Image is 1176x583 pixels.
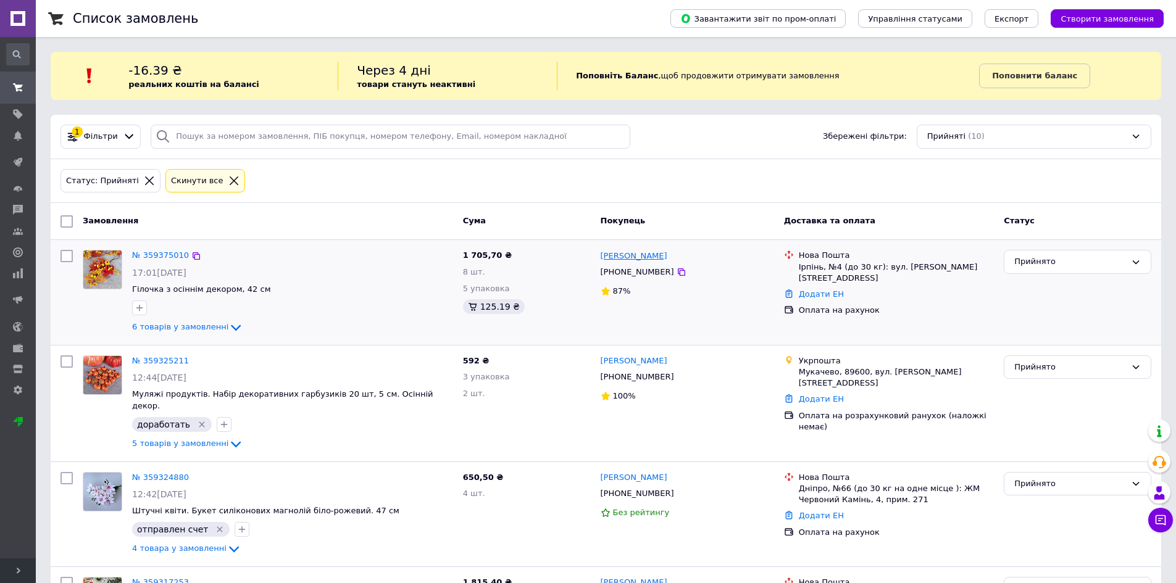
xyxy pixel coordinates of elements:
span: 100% [613,391,636,400]
a: Додати ЕН [799,394,844,403]
div: Прийнято [1014,478,1126,490]
div: Ірпінь, №4 (до 30 кг): вул. [PERSON_NAME][STREET_ADDRESS] [799,262,995,284]
span: [PHONE_NUMBER] [601,267,674,276]
svg: Видалити мітку [215,524,225,534]
span: (10) [968,131,985,141]
div: 1 [72,126,83,138]
img: Фото товару [83,473,122,511]
a: 4 товара у замовленні [132,544,241,553]
button: Експорт [985,9,1039,28]
span: Статус [1004,216,1035,225]
span: 4 товара у замовленні [132,544,227,553]
a: [PERSON_NAME] [601,472,667,484]
span: [PHONE_NUMBER] [601,489,674,498]
span: доработать [137,420,190,429]
a: Муляжі продуктів. Набір декоративних гарбузиків 20 шт, 5 см. Осінній декор. [132,389,433,410]
a: Поповнити баланс [979,64,1090,88]
input: Пошук за номером замовлення, ПІБ покупця, номером телефону, Email, номером накладної [151,125,630,149]
span: 592 ₴ [463,356,490,365]
img: :exclamation: [80,67,99,85]
span: -16.39 ₴ [128,63,181,78]
div: Прийнято [1014,361,1126,374]
div: 125.19 ₴ [463,299,525,314]
span: 8 шт. [463,267,485,276]
span: 2 шт. [463,389,485,398]
a: № 359325211 [132,356,189,365]
span: Експорт [995,14,1029,23]
a: Створити замовлення [1038,14,1164,23]
img: Фото товару [83,356,122,394]
b: реальних коштів на балансі [128,80,259,89]
span: Фільтри [84,131,118,143]
div: , щоб продовжити отримувати замовлення [557,62,979,90]
button: Створити замовлення [1051,9,1164,28]
span: [PHONE_NUMBER] [601,372,674,381]
span: 5 товарів у замовленні [132,439,228,448]
span: Прийняті [927,131,965,143]
button: Завантажити звіт по пром-оплаті [670,9,846,28]
div: Оплата на розрахунковий ранухок (наложкі немає) [799,410,995,432]
a: Додати ЕН [799,511,844,520]
span: Завантажити звіт по пром-оплаті [680,13,836,24]
span: 5 упаковка [463,284,510,293]
div: Мукачево, 89600, вул. [PERSON_NAME][STREET_ADDRESS] [799,366,995,389]
div: Нова Пошта [799,250,995,261]
span: 17:01[DATE] [132,268,186,278]
span: отправлен счет [137,524,209,534]
b: Поповнити баланс [992,71,1077,80]
span: 1 705,70 ₴ [463,250,512,260]
span: Без рейтингу [613,508,670,517]
a: Гілочка з осіннім декором, 42 см [132,284,270,294]
div: Оплата на рахунок [799,305,995,316]
a: № 359324880 [132,473,189,482]
span: 4 шт. [463,489,485,498]
button: Управління статусами [858,9,972,28]
a: Фото товару [83,472,122,511]
span: Збережені фільтри: [823,131,907,143]
span: Управління статусами [868,14,962,23]
a: Фото товару [83,355,122,395]
span: 12:42[DATE] [132,489,186,499]
svg: Видалити мітку [197,420,207,429]
span: Через 4 дні [357,63,431,78]
div: Прийнято [1014,255,1126,268]
div: Оплата на рахунок [799,527,995,538]
span: 6 товарів у замовленні [132,322,228,331]
a: № 359375010 [132,250,189,260]
div: Cкинути все [169,175,226,188]
div: Дніпро, №66 (до 30 кг на одне місце ): ЖМ Червоний Камінь, 4, прим. 271 [799,483,995,505]
a: Додати ЕН [799,289,844,299]
span: Cума [463,216,486,225]
a: 6 товарів у замовленні [132,322,243,331]
span: Доставка та оплата [784,216,875,225]
div: Статус: Прийняті [64,175,141,188]
span: 87% [613,286,631,296]
img: Фото товару [83,250,122,289]
a: Фото товару [83,250,122,289]
h1: Список замовлень [73,11,198,26]
span: Замовлення [83,216,138,225]
span: 650,50 ₴ [463,473,504,482]
button: Чат з покупцем [1148,508,1173,532]
b: Поповніть Баланс [576,71,658,80]
div: Укрпошта [799,355,995,366]
span: 3 упаковка [463,372,510,381]
b: товари стануть неактивні [357,80,475,89]
span: Створити замовлення [1061,14,1154,23]
div: Нова Пошта [799,472,995,483]
a: Штучні квіти. Букет силіконових магнолій біло-рожевий. 47 см [132,506,399,515]
span: Покупець [601,216,646,225]
span: 12:44[DATE] [132,373,186,382]
a: [PERSON_NAME] [601,250,667,262]
a: 5 товарів у замовленні [132,439,243,448]
a: [PERSON_NAME] [601,355,667,367]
